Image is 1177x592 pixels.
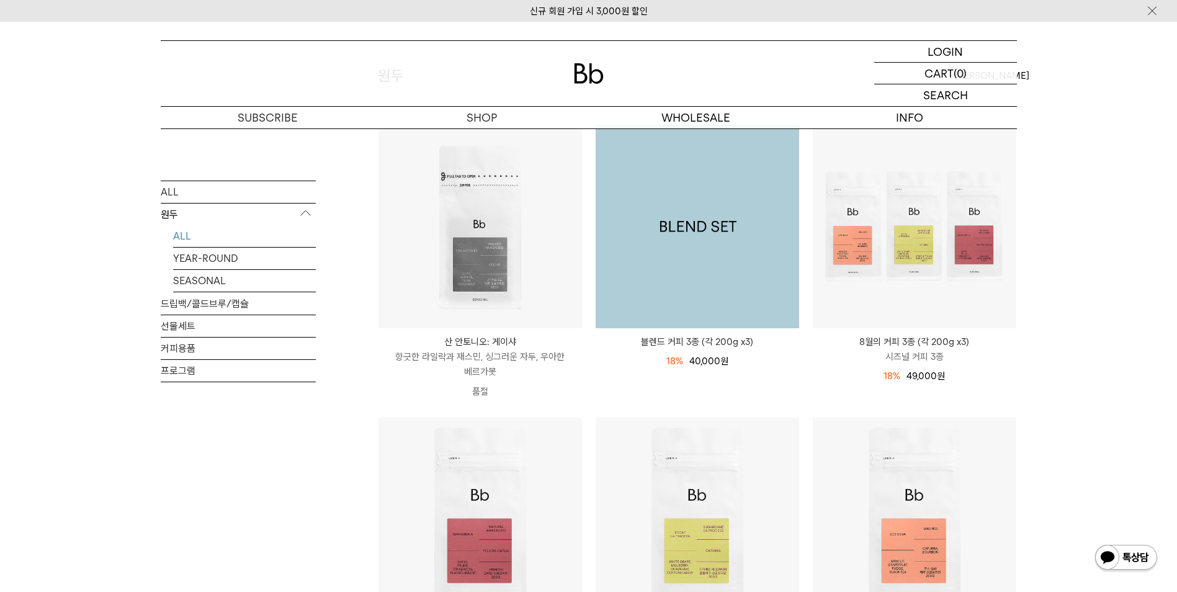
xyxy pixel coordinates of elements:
img: 카카오톡 채널 1:1 채팅 버튼 [1094,544,1158,573]
a: SHOP [375,107,589,128]
div: 18% [884,369,900,383]
a: SEASONAL [173,269,316,291]
p: 산 안토니오: 게이샤 [378,334,582,349]
a: 블렌드 커피 3종 (각 200g x3) [596,125,799,328]
p: 시즈널 커피 3종 [813,349,1016,364]
a: 드립백/콜드브루/캡슐 [161,292,316,314]
p: (0) [954,63,967,84]
a: CART (0) [874,63,1017,84]
p: 8월의 커피 3종 (각 200g x3) [813,334,1016,349]
a: YEAR-ROUND [173,247,316,269]
img: 산 안토니오: 게이샤 [378,125,582,328]
a: 선물세트 [161,315,316,336]
a: LOGIN [874,41,1017,63]
a: ALL [161,181,316,202]
span: 원 [937,370,945,382]
span: 40,000 [689,356,728,367]
a: 블렌드 커피 3종 (각 200g x3) [596,334,799,349]
p: 품절 [378,379,582,404]
p: INFO [803,107,1017,128]
p: WHOLESALE [589,107,803,128]
p: CART [924,63,954,84]
a: 산 안토니오: 게이샤 향긋한 라일락과 재스민, 싱그러운 자두, 우아한 베르가못 [378,334,582,379]
img: 1000001179_add2_053.png [596,125,799,328]
a: 8월의 커피 3종 (각 200g x3) 시즈널 커피 3종 [813,334,1016,364]
a: SUBSCRIBE [161,107,375,128]
p: 원두 [161,203,316,225]
a: 프로그램 [161,359,316,381]
a: ALL [173,225,316,246]
p: 향긋한 라일락과 재스민, 싱그러운 자두, 우아한 베르가못 [378,349,582,379]
span: 원 [720,356,728,367]
p: SEARCH [923,84,968,106]
a: 신규 회원 가입 시 3,000원 할인 [530,6,648,17]
img: 로고 [574,63,604,84]
a: 커피용품 [161,337,316,359]
img: 8월의 커피 3종 (각 200g x3) [813,125,1016,328]
span: 49,000 [906,370,945,382]
div: 18% [666,354,683,369]
p: LOGIN [928,41,963,62]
